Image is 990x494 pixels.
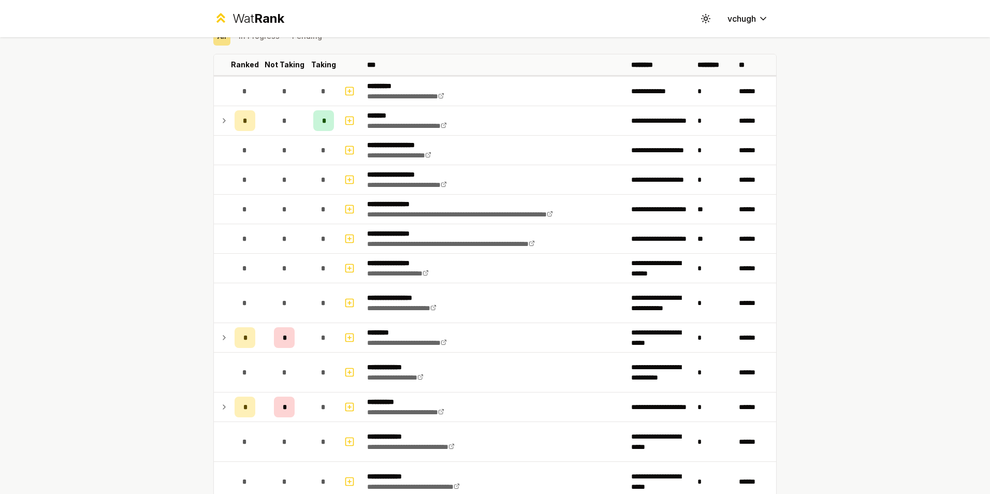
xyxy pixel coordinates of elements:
p: Taking [311,60,336,70]
div: Wat [232,10,284,27]
p: Ranked [231,60,259,70]
a: WatRank [213,10,284,27]
span: Rank [254,11,284,26]
span: vchugh [727,12,756,25]
p: Not Taking [265,60,304,70]
button: vchugh [719,9,777,28]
